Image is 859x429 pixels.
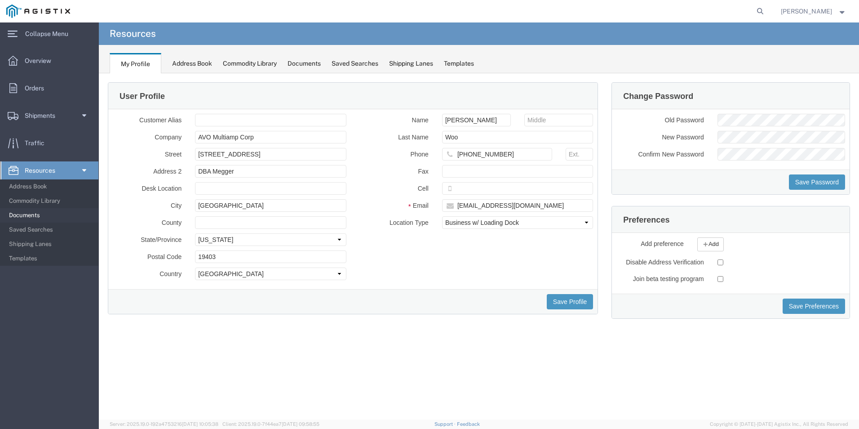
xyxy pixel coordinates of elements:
[511,75,611,85] label: Confirm New Password
[9,192,92,210] span: Commodity Library
[467,75,495,87] input: Ext.
[781,6,832,16] span: Justin Woo
[254,143,337,154] label: Location Type
[254,109,337,120] label: Cell
[434,421,457,427] a: Support
[223,59,277,68] div: Commodity Library
[9,250,92,268] span: Templates
[684,225,746,241] button: Save Preferences
[511,199,611,210] label: Join beta testing program
[99,73,859,420] iframe: FS Legacy Container
[288,59,321,68] div: Documents
[9,206,92,224] span: Documents
[0,52,98,70] a: Overview
[710,420,848,428] span: Copyright © [DATE]-[DATE] Agistix Inc., All Rights Reserved
[172,59,212,68] div: Address Book
[511,164,592,175] label: Add preference
[457,421,480,427] a: Feedback
[332,59,378,68] div: Saved Searches
[254,75,337,85] label: Phone
[511,183,611,193] label: Disable Address Verification
[690,101,746,116] button: Save Password
[0,107,98,125] a: Shipments
[110,53,161,74] div: My Profile
[25,107,62,125] span: Shipments
[511,58,611,68] label: New Password
[25,79,50,97] span: Orders
[511,40,611,51] label: Old Password
[524,14,594,31] div: Change Password
[254,92,337,103] label: Fax
[780,6,847,17] button: [PERSON_NAME]
[110,22,156,45] h4: Resources
[222,421,319,427] span: Client: 2025.19.0-7f44ea7
[25,25,75,43] span: Collapse Menu
[25,52,58,70] span: Overview
[9,221,92,239] span: Saved Searches
[25,134,51,152] span: Traffic
[182,421,218,427] span: [DATE] 10:05:38
[448,221,494,236] button: Save Profile
[110,421,218,427] span: Server: 2025.19.0-192a4753216
[598,164,625,178] button: Add
[0,134,98,152] a: Traffic
[444,59,474,68] div: Templates
[282,421,319,427] span: [DATE] 09:58:55
[9,235,92,253] span: Shipping Lanes
[254,126,337,137] label: Email
[6,4,70,18] img: logo
[25,161,62,179] span: Resources
[524,138,571,155] div: Preferences
[0,79,98,97] a: Orders
[0,161,98,179] a: Resources
[9,178,92,196] span: Address Book
[389,59,433,68] div: Shipping Lanes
